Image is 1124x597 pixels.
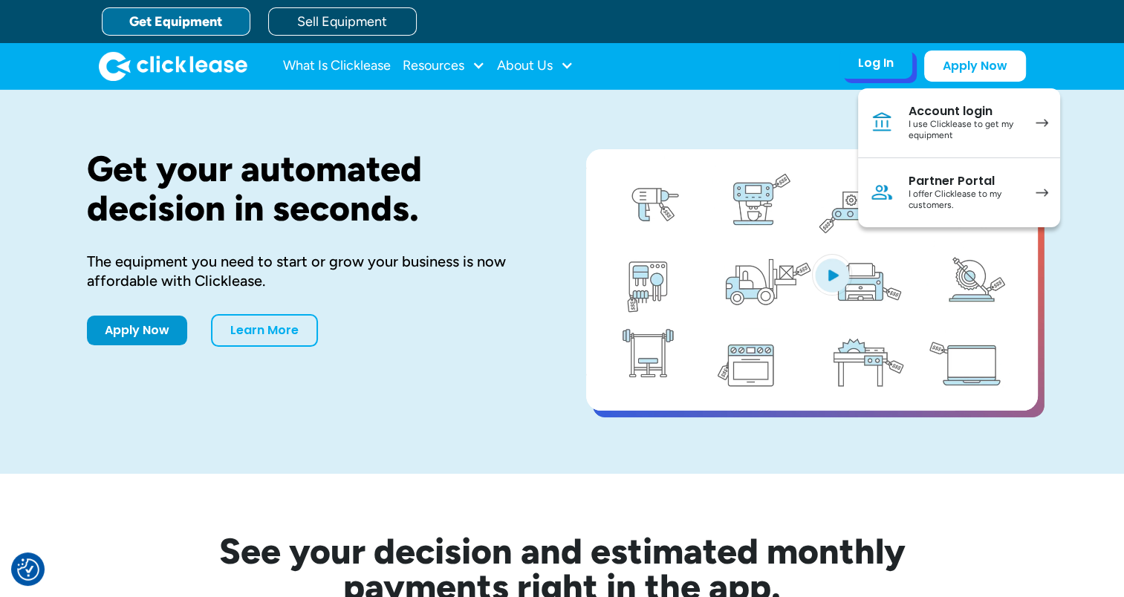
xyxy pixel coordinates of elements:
[1036,189,1048,197] img: arrow
[909,174,1021,189] div: Partner Portal
[403,51,485,81] div: Resources
[268,7,417,36] a: Sell Equipment
[870,111,894,134] img: Bank icon
[87,149,539,228] h1: Get your automated decision in seconds.
[17,558,39,581] img: Revisit consent button
[858,56,894,71] div: Log In
[1036,119,1048,127] img: arrow
[102,7,250,36] a: Get Equipment
[211,314,318,347] a: Learn More
[909,189,1021,212] div: I offer Clicklease to my customers.
[909,104,1021,119] div: Account login
[99,51,247,81] img: Clicklease logo
[87,316,187,345] a: Apply Now
[858,88,1060,158] a: Account loginI use Clicklease to get my equipment
[858,158,1060,227] a: Partner PortalI offer Clicklease to my customers.
[17,558,39,581] button: Consent Preferences
[497,51,574,81] div: About Us
[924,50,1026,82] a: Apply Now
[909,119,1021,142] div: I use Clicklease to get my equipment
[283,51,391,81] a: What Is Clicklease
[858,88,1060,227] nav: Log In
[812,254,852,296] img: Blue play button logo on a light blue circular background
[870,180,894,204] img: Person icon
[87,252,539,290] div: The equipment you need to start or grow your business is now affordable with Clicklease.
[586,149,1038,411] a: open lightbox
[99,51,247,81] a: home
